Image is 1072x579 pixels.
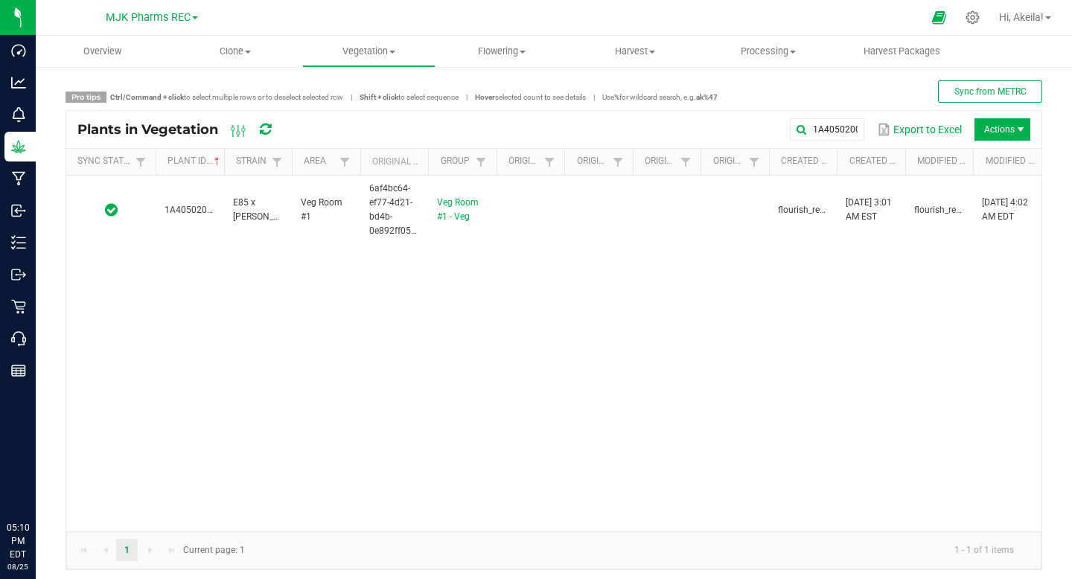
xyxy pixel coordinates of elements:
[11,267,26,282] inline-svg: Outbound
[938,80,1042,103] button: Sync from METRC
[303,45,435,58] span: Vegetation
[167,156,218,167] a: Plant IDSortable
[360,93,398,101] strong: Shift + click
[66,531,1041,569] kendo-pager: Current page: 1
[233,197,301,222] span: E85 x [PERSON_NAME]
[835,36,969,67] a: Harvest Packages
[459,92,475,103] span: |
[110,93,343,101] span: to select multiple rows or to deselect selected row
[7,521,29,561] p: 05:10 PM EDT
[790,118,864,141] input: Search
[165,205,290,215] span: 1A4050200034581000009150
[696,93,718,101] strong: ak%47
[106,11,191,24] span: MJK Pharms REC
[304,156,336,167] a: AreaSortable
[609,153,627,171] a: Filter
[110,93,184,101] strong: Ctrl/Command + click
[369,183,426,237] span: 6af4bc64-ef77-4d21-bd4b-0e892ff054ea
[703,45,835,58] span: Processing
[435,36,569,67] a: Flowering
[586,92,602,103] span: |
[36,36,169,67] a: Overview
[44,458,62,476] iframe: Resource center unread badge
[614,93,619,101] strong: %
[77,156,131,167] a: Sync StatusSortable
[170,45,301,58] span: Clone
[11,331,26,346] inline-svg: Call Center
[302,36,435,67] a: Vegetation
[508,156,540,167] a: Origin GroupSortable
[77,117,297,142] div: Plants in Vegetation
[713,156,745,167] a: Origin Package Lot NumberSortable
[116,539,138,561] a: Page 1
[11,75,26,90] inline-svg: Analytics
[472,153,490,171] a: Filter
[11,107,26,122] inline-svg: Monitoring
[914,205,1024,215] span: flourish_reverse_sync[2.0.7]
[677,153,695,171] a: Filter
[11,299,26,314] inline-svg: Retail
[360,93,459,101] span: to select sequence
[569,45,701,58] span: Harvest
[778,205,887,215] span: flourish_reverse_sync[2.0.6]
[11,171,26,186] inline-svg: Manufacturing
[436,45,568,58] span: Flowering
[922,3,956,32] span: Open Ecommerce Menu
[569,36,702,67] a: Harvest
[577,156,609,167] a: Origin PlantSortable
[66,92,106,103] span: Pro tips
[963,10,982,25] div: Manage settings
[645,156,677,167] a: Origin Package IDSortable
[954,86,1027,97] span: Sync from METRC
[11,203,26,218] inline-svg: Inbound
[336,153,354,171] a: Filter
[702,36,835,67] a: Processing
[169,36,302,67] a: Clone
[132,153,150,171] a: Filter
[974,118,1030,141] li: Actions
[211,156,223,167] span: Sortable
[475,93,586,101] span: selected count to see details
[745,153,763,171] a: Filter
[441,156,473,167] a: GroupSortable
[236,156,268,167] a: StrainSortable
[781,156,832,167] a: Created BySortable
[63,45,141,58] span: Overview
[999,11,1044,23] span: Hi, Akeila!
[11,43,26,58] inline-svg: Dashboard
[254,538,1026,563] kendo-pager-info: 1 - 1 of 1 items
[540,153,558,171] a: Filter
[105,202,118,217] span: In Sync
[917,156,968,167] a: Modified BySortable
[7,561,29,572] p: 08/25
[475,93,495,101] strong: Hover
[982,197,1028,222] span: [DATE] 4:02 AM EDT
[11,139,26,154] inline-svg: Grow
[301,197,342,222] span: Veg Room #1
[437,197,479,222] a: Veg Room #1 - Veg
[873,117,966,142] button: Export to Excel
[11,363,26,378] inline-svg: Reports
[843,45,960,58] span: Harvest Packages
[602,93,718,101] span: Use for wildcard search, e.g.
[849,156,900,167] a: Created DateSortable
[11,235,26,250] inline-svg: Inventory
[986,156,1036,167] a: Modified DateSortable
[360,149,429,176] th: Original Plant ID
[343,92,360,103] span: |
[15,460,60,505] iframe: Resource center
[846,197,892,222] span: [DATE] 3:01 AM EST
[268,153,286,171] a: Filter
